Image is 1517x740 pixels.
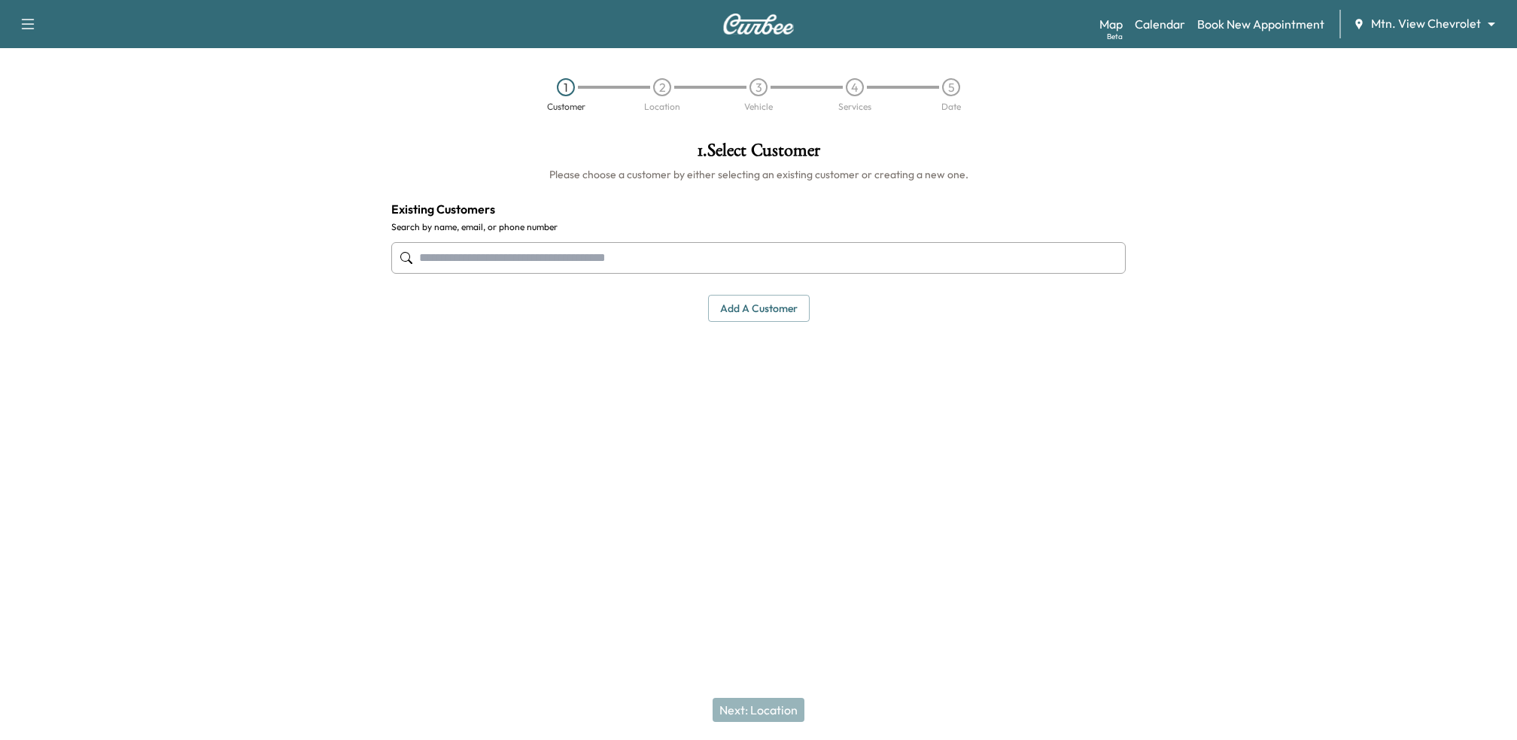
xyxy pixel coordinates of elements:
[942,78,960,96] div: 5
[653,78,671,96] div: 2
[941,102,961,111] div: Date
[1135,15,1185,33] a: Calendar
[749,78,768,96] div: 3
[391,221,1126,233] label: Search by name, email, or phone number
[644,102,680,111] div: Location
[708,295,810,323] button: Add a customer
[391,141,1126,167] h1: 1 . Select Customer
[391,167,1126,182] h6: Please choose a customer by either selecting an existing customer or creating a new one.
[1197,15,1324,33] a: Book New Appointment
[846,78,864,96] div: 4
[547,102,585,111] div: Customer
[838,102,871,111] div: Services
[557,78,575,96] div: 1
[744,102,773,111] div: Vehicle
[1107,31,1123,42] div: Beta
[1099,15,1123,33] a: MapBeta
[722,14,795,35] img: Curbee Logo
[1371,15,1481,32] span: Mtn. View Chevrolet
[391,200,1126,218] h4: Existing Customers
